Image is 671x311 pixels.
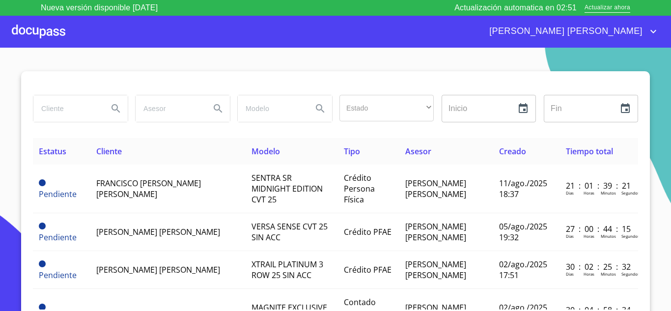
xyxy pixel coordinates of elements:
[584,233,594,239] p: Horas
[454,2,577,14] p: Actualización automatica en 02:51
[621,271,640,277] p: Segundos
[499,259,547,281] span: 02/ago./2025 17:51
[39,223,46,229] span: Pendiente
[499,146,526,157] span: Creado
[344,172,375,205] span: Crédito Persona Física
[39,146,66,157] span: Estatus
[584,271,594,277] p: Horas
[136,95,202,122] input: search
[39,232,77,243] span: Pendiente
[566,190,574,196] p: Dias
[405,259,466,281] span: [PERSON_NAME] [PERSON_NAME]
[96,178,201,199] span: FRANCISCO [PERSON_NAME] [PERSON_NAME]
[566,146,613,157] span: Tiempo total
[566,233,574,239] p: Dias
[96,264,220,275] span: [PERSON_NAME] [PERSON_NAME]
[39,260,46,267] span: Pendiente
[566,224,632,234] p: 27 : 00 : 44 : 15
[344,226,391,237] span: Crédito PFAE
[252,259,323,281] span: XTRAIL PLATINUM 3 ROW 25 SIN ACC
[104,97,128,120] button: Search
[584,190,594,196] p: Horas
[238,95,305,122] input: search
[621,233,640,239] p: Segundos
[621,190,640,196] p: Segundos
[39,189,77,199] span: Pendiente
[206,97,230,120] button: Search
[344,264,391,275] span: Crédito PFAE
[339,95,434,121] div: ​
[252,172,323,205] span: SENTRA SR MIDNIGHT EDITION CVT 25
[39,179,46,186] span: Pendiente
[566,180,632,191] p: 21 : 01 : 39 : 21
[252,146,280,157] span: Modelo
[96,226,220,237] span: [PERSON_NAME] [PERSON_NAME]
[405,178,466,199] span: [PERSON_NAME] [PERSON_NAME]
[482,24,647,39] span: [PERSON_NAME] [PERSON_NAME]
[405,221,466,243] span: [PERSON_NAME] [PERSON_NAME]
[499,221,547,243] span: 05/ago./2025 19:32
[601,233,616,239] p: Minutos
[39,304,46,311] span: Pendiente
[482,24,659,39] button: account of current user
[252,221,328,243] span: VERSA SENSE CVT 25 SIN ACC
[585,3,630,13] span: Actualizar ahora
[405,146,431,157] span: Asesor
[344,146,360,157] span: Tipo
[601,190,616,196] p: Minutos
[39,270,77,281] span: Pendiente
[41,2,158,14] p: Nueva versión disponible [DATE]
[566,271,574,277] p: Dias
[566,261,632,272] p: 30 : 02 : 25 : 32
[499,178,547,199] span: 11/ago./2025 18:37
[308,97,332,120] button: Search
[96,146,122,157] span: Cliente
[33,95,100,122] input: search
[601,271,616,277] p: Minutos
